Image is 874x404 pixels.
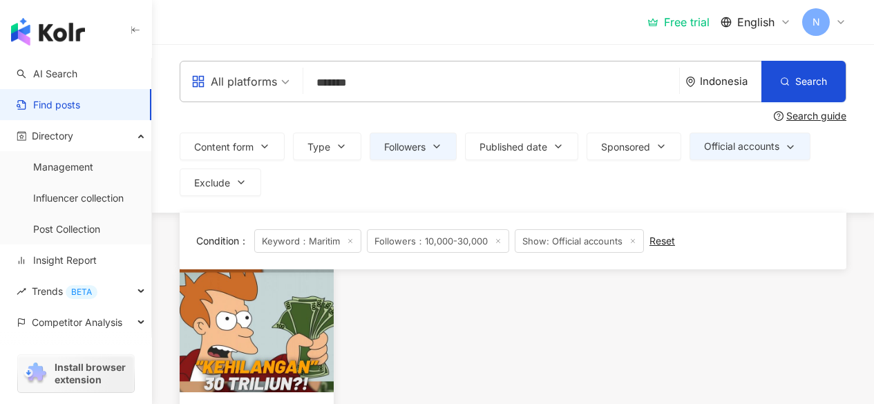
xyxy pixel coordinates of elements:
div: Indonesia [700,75,761,87]
span: Keyword：Maritim [254,229,361,253]
span: Followers：10,000-30,000 [367,229,509,253]
span: appstore [191,75,205,88]
button: Published date [465,133,578,160]
span: English [737,15,775,30]
span: Search [795,76,827,87]
a: Find posts [17,98,80,112]
a: Influencer collection [33,191,124,205]
a: Insight Report [17,253,97,267]
a: Post Collection [33,222,100,236]
button: Type [293,133,361,160]
button: Content form [180,133,285,160]
span: Show: Official accounts [515,229,644,253]
a: chrome extensionInstall browser extension [18,355,134,392]
a: Management [33,160,93,174]
div: All platforms [191,70,277,93]
span: Followers [384,142,426,153]
button: Exclude [180,169,261,196]
div: BETA [66,285,97,299]
span: Official accounts [704,141,779,152]
img: logo [11,18,85,46]
div: Search guide [786,110,846,122]
span: question-circle [774,111,783,121]
span: environment [685,77,696,87]
span: Exclude [194,177,230,189]
span: Content form [194,142,254,153]
a: Free trial [647,15,710,29]
span: Published date [479,142,547,153]
span: Install browser extension [55,361,130,386]
button: Sponsored [587,133,681,160]
span: Directory [32,120,73,151]
img: chrome extension [22,363,48,385]
span: Competitor Analysis [32,307,122,338]
button: Search [761,61,846,102]
img: post-image [180,269,334,392]
button: Followers [370,133,457,160]
button: Official accounts [690,133,810,160]
span: Trends [32,276,97,307]
div: Reset [649,235,675,247]
span: N [813,15,820,30]
span: Sponsored [601,142,650,153]
span: Condition ： [196,235,249,247]
span: Type [307,142,330,153]
span: rise [17,287,26,296]
a: searchAI Search [17,67,77,81]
